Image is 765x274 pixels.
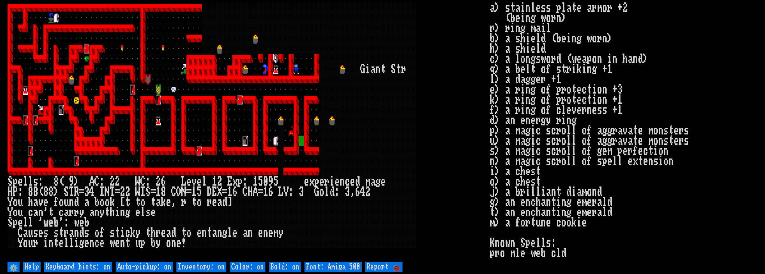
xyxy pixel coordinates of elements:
[94,197,99,207] div: b
[89,177,94,187] div: A
[329,177,335,187] div: i
[171,187,176,197] div: C
[329,187,335,197] div: d
[278,228,283,238] div: y
[74,177,79,187] div: )
[89,207,94,217] div: a
[269,262,301,272] input: Bold: on
[140,197,145,207] div: o
[120,228,125,238] div: i
[181,228,186,238] div: t
[33,228,38,238] div: s
[130,228,135,238] div: k
[248,228,253,238] div: n
[28,228,33,238] div: u
[360,187,365,197] div: 4
[69,177,74,187] div: 9
[365,64,370,74] div: i
[33,177,38,187] div: s
[84,197,89,207] div: a
[33,207,38,217] div: a
[110,228,115,238] div: s
[59,228,64,238] div: t
[151,238,156,248] div: b
[181,187,186,197] div: N
[84,238,89,248] div: e
[345,177,350,187] div: c
[365,262,402,272] input: Report 🐞
[110,207,115,217] div: h
[319,187,324,197] div: o
[125,197,130,207] div: t
[64,217,69,228] div: :
[110,187,115,197] div: T
[18,177,23,187] div: e
[227,228,232,238] div: l
[401,64,406,74] div: r
[28,217,33,228] div: l
[89,238,94,248] div: n
[74,217,79,228] div: w
[227,197,232,207] div: ]
[105,197,110,207] div: o
[69,187,74,197] div: T
[48,238,54,248] div: n
[13,187,18,197] div: P
[156,177,161,187] div: 2
[161,187,166,197] div: 8
[115,238,120,248] div: e
[74,238,79,248] div: i
[135,207,140,217] div: e
[145,207,151,217] div: s
[156,228,161,238] div: r
[145,228,151,238] div: t
[181,238,186,248] div: !
[191,197,197,207] div: t
[38,228,43,238] div: e
[135,177,140,187] div: W
[212,228,217,238] div: a
[116,262,173,272] input: Auto-pickup: on
[115,228,120,238] div: t
[74,228,79,238] div: n
[54,238,59,248] div: t
[23,217,28,228] div: l
[64,228,69,238] div: r
[105,207,110,217] div: t
[289,187,294,197] div: :
[212,187,217,197] div: E
[350,177,355,187] div: e
[43,207,48,217] div: '
[23,238,28,248] div: o
[94,228,99,238] div: o
[268,228,273,238] div: e
[48,207,54,217] div: t
[43,187,48,197] div: 8
[151,207,156,217] div: e
[28,187,33,197] div: 8
[355,177,360,187] div: d
[13,197,18,207] div: o
[151,228,156,238] div: h
[94,238,99,248] div: c
[237,177,243,187] div: p
[207,197,212,207] div: r
[99,207,105,217] div: y
[243,177,248,187] div: :
[69,238,74,248] div: l
[79,207,84,217] div: y
[54,177,59,187] div: 8
[197,228,202,238] div: e
[13,177,18,187] div: p
[64,238,69,248] div: l
[84,228,89,238] div: s
[74,207,79,217] div: r
[176,262,226,272] input: Inventory: on
[28,207,33,217] div: c
[212,197,217,207] div: e
[44,262,112,272] input: Keyboard hints: on
[350,187,355,197] div: ,
[38,197,43,207] div: v
[18,207,23,217] div: u
[304,262,362,272] input: Font: Amiga 500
